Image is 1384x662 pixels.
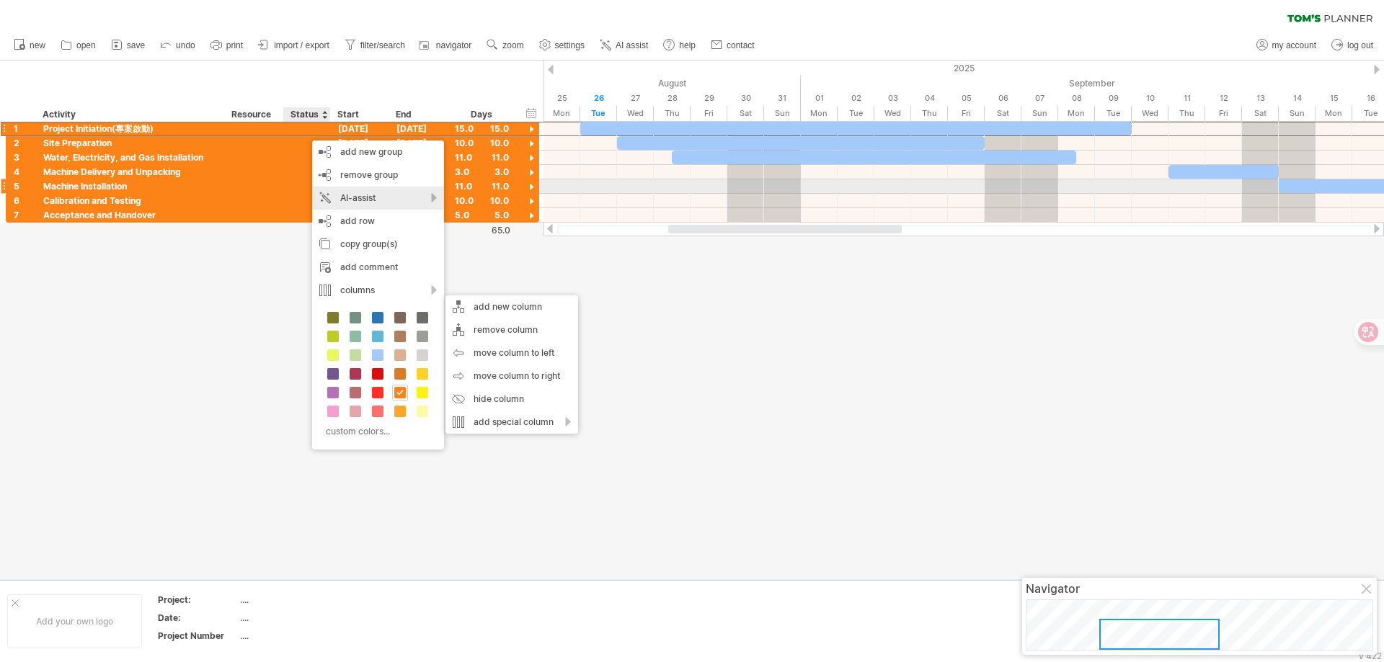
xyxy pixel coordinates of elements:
div: [DATE] [331,136,389,150]
a: my account [1253,36,1321,55]
a: contact [707,36,759,55]
div: Monday, 25 August 2025 [544,106,580,121]
div: Tuesday, 9 September 2025 [1095,91,1132,106]
div: add special column [445,411,578,434]
div: Sunday, 31 August 2025 [764,91,801,106]
div: Monday, 15 September 2025 [1316,106,1352,121]
div: 3.0 [455,165,509,179]
a: open [57,36,100,55]
div: Monday, 8 September 2025 [1058,106,1095,121]
span: open [76,40,96,50]
span: undo [176,40,195,50]
div: Machine Installation [43,179,217,193]
div: .... [240,612,361,624]
div: Days [447,107,515,122]
div: Water, Electricity, and Gas Installation [43,151,217,164]
div: 2 [14,136,35,150]
span: log out [1347,40,1373,50]
div: Tuesday, 2 September 2025 [838,91,874,106]
div: Sunday, 14 September 2025 [1279,106,1316,121]
div: Date: [158,612,237,624]
div: Thursday, 4 September 2025 [911,91,948,106]
div: Tuesday, 26 August 2025 [580,91,617,106]
div: Wednesday, 27 August 2025 [617,106,654,121]
span: AI assist [616,40,648,50]
span: my account [1272,40,1316,50]
div: Thursday, 28 August 2025 [654,91,691,106]
div: 11.0 [455,151,509,164]
div: hide column [445,388,578,411]
span: zoom [502,40,523,50]
div: Calibration and Testing [43,194,217,207]
a: help [660,36,700,55]
div: Site Preparation [43,136,217,150]
div: Monday, 25 August 2025 [544,91,580,106]
div: Status [290,107,322,122]
div: .... [240,630,361,642]
div: Sunday, 31 August 2025 [764,106,801,121]
div: 5 [14,179,35,193]
div: AI-assist [312,187,444,210]
a: print [207,36,247,55]
div: [DATE] [389,136,448,150]
div: Saturday, 13 September 2025 [1242,106,1279,121]
div: Project Number [158,630,237,642]
span: contact [727,40,755,50]
div: Monday, 8 September 2025 [1058,91,1095,106]
div: move column to left [445,341,578,364]
div: 15.0 [455,122,509,135]
div: Start [337,107,381,122]
div: Friday, 29 August 2025 [691,106,727,121]
div: copy group(s) [312,233,444,256]
span: new [30,40,45,50]
div: Wednesday, 10 September 2025 [1132,91,1168,106]
div: Saturday, 13 September 2025 [1242,91,1279,106]
div: 5.0 [455,208,509,222]
div: Project Initiation(專案啟動) [43,122,217,135]
div: Wednesday, 3 September 2025 [874,106,911,121]
div: Thursday, 11 September 2025 [1168,106,1205,121]
div: End [396,107,439,122]
div: Friday, 5 September 2025 [948,91,985,106]
div: custom colors... [319,421,432,441]
div: 10.0 [455,136,509,150]
div: Saturday, 6 September 2025 [985,91,1021,106]
div: .... [240,594,361,606]
span: remove group [340,169,398,180]
div: Friday, 5 September 2025 [948,106,985,121]
div: Monday, 15 September 2025 [1316,91,1352,106]
a: save [107,36,149,55]
div: Thursday, 11 September 2025 [1168,91,1205,106]
div: Sunday, 14 September 2025 [1279,91,1316,106]
span: print [226,40,243,50]
div: Machine Delivery and Unpacking [43,165,217,179]
div: Saturday, 30 August 2025 [727,91,764,106]
div: add row [312,210,444,233]
div: Friday, 12 September 2025 [1205,91,1242,106]
div: [DATE] [389,122,448,135]
div: Friday, 29 August 2025 [691,91,727,106]
div: Tuesday, 2 September 2025 [838,106,874,121]
a: zoom [483,36,528,55]
div: Resource [231,107,275,122]
div: Monday, 1 September 2025 [801,91,838,106]
div: 7 [14,208,35,222]
div: Wednesday, 3 September 2025 [874,91,911,106]
a: import / export [254,36,334,55]
div: 6 [14,194,35,207]
div: [DATE] [331,122,389,135]
a: AI assist [596,36,652,55]
a: new [10,36,50,55]
div: Tuesday, 9 September 2025 [1095,106,1132,121]
div: 11.0 [455,179,509,193]
div: 4 [14,165,35,179]
div: add comment [312,256,444,279]
div: Wednesday, 27 August 2025 [617,91,654,106]
div: remove column [445,318,578,341]
span: help [679,40,696,50]
div: 3 [14,151,35,164]
div: Thursday, 28 August 2025 [654,106,691,121]
div: 10.0 [455,194,509,207]
div: Activity [43,107,216,122]
div: Sunday, 7 September 2025 [1021,106,1058,121]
